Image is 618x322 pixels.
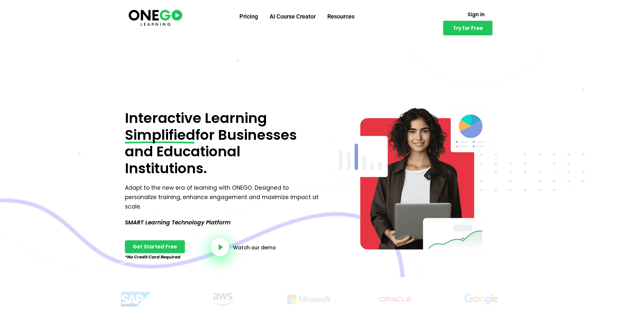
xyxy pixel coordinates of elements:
a: AI Course Creator [264,8,321,25]
p: SMART Learning Technology Platform [125,218,321,227]
img: Title [360,290,430,309]
a: Sign in [460,8,492,21]
span: Interactive Learning [125,108,267,128]
span: Get Started Free [133,244,177,249]
em: *No Credit Card Required [125,254,180,260]
a: Try for Free [443,21,492,35]
a: Resources [321,8,360,25]
img: Title [446,290,516,309]
img: Title [274,290,344,309]
p: Adapt to the new era of learning with ONEGO. Designed to personalize training, enhance engagement... [125,183,321,211]
a: video-button [211,238,229,256]
img: Title [101,290,171,309]
a: Watch our demo [233,245,276,250]
a: Get Started Free [125,240,185,253]
a: Pricing [234,8,264,25]
span: Try for Free [453,26,483,30]
img: Title [188,290,258,309]
span: Simplified [125,127,195,144]
span: Sign in [467,12,485,17]
span: for Businesses and Educational Institutions. [125,125,297,178]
